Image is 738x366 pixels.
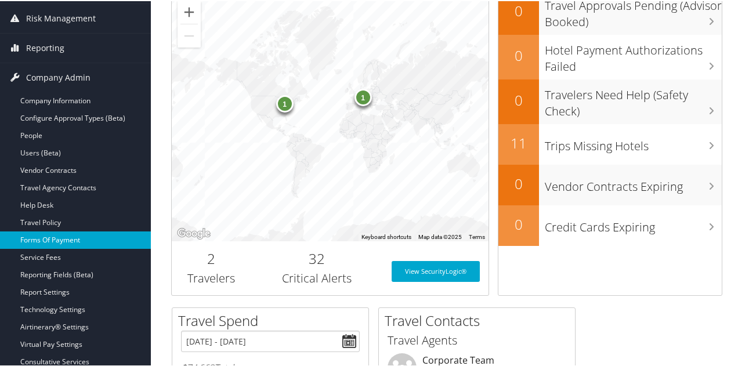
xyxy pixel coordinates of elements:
a: Terms (opens in new tab) [469,233,485,239]
span: Company Admin [26,62,91,91]
a: Open this area in Google Maps (opens a new window) [175,225,213,240]
button: Keyboard shortcuts [361,232,411,240]
h3: Critical Alerts [259,269,374,285]
a: 11Trips Missing Hotels [498,123,722,164]
h2: Travel Contacts [385,310,575,329]
span: Map data ©2025 [418,233,462,239]
a: View SecurityLogic® [392,260,480,281]
a: 0Credit Cards Expiring [498,204,722,245]
h2: 0 [498,89,539,109]
img: Google [175,225,213,240]
button: Zoom out [178,23,201,46]
div: 1 [354,87,372,104]
span: Risk Management [26,3,96,32]
h3: Trips Missing Hotels [545,131,722,153]
h3: Credit Cards Expiring [545,212,722,234]
h3: Travel Agents [388,331,566,347]
h2: 32 [259,248,374,267]
span: Reporting [26,32,64,61]
div: 1 [276,94,294,111]
h2: 0 [498,213,539,233]
h3: Travelers Need Help (Safety Check) [545,80,722,118]
a: 0Hotel Payment Authorizations Failed [498,34,722,78]
h2: Travel Spend [178,310,368,329]
a: 0Vendor Contracts Expiring [498,164,722,204]
h2: 0 [498,45,539,64]
h3: Travelers [180,269,242,285]
h3: Hotel Payment Authorizations Failed [545,35,722,74]
h2: 2 [180,248,242,267]
h3: Vendor Contracts Expiring [545,172,722,194]
h2: 0 [498,173,539,193]
h2: 11 [498,132,539,152]
a: 0Travelers Need Help (Safety Check) [498,78,722,123]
